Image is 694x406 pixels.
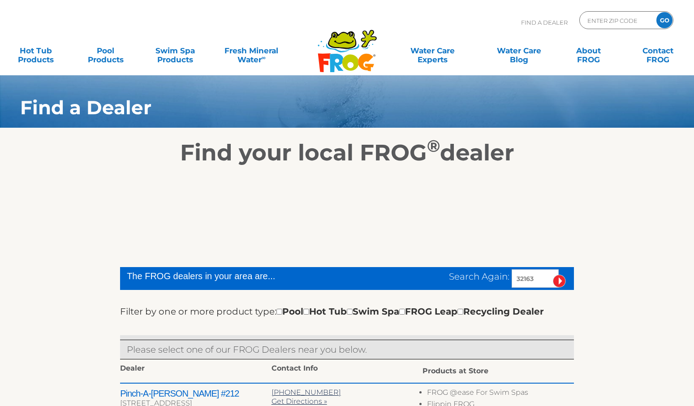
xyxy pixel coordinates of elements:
[7,139,687,166] h2: Find your local FROG dealer
[427,136,440,156] sup: ®
[9,42,63,60] a: Hot TubProducts
[78,42,133,60] a: PoolProducts
[656,12,672,28] input: GO
[276,304,544,319] div: Pool Hot Tub Swim Spa FROG Leap Recycling Dealer
[20,97,619,118] h1: Find a Dealer
[262,54,266,61] sup: ∞
[148,42,202,60] a: Swim SpaProducts
[313,18,382,73] img: Frog Products Logo
[120,304,276,319] label: Filter by one or more product type:
[427,388,574,400] li: FROG @ease For Swim Spas
[492,42,546,60] a: Water CareBlog
[553,275,566,288] input: Submit
[449,271,509,282] span: Search Again:
[127,342,567,357] p: Please select one of our FROG Dealers near you below.
[272,364,423,376] div: Contact Info
[422,364,574,378] div: Products at Store
[218,42,285,60] a: Fresh MineralWater∞
[272,397,327,406] a: Get Directions »
[120,388,272,399] h2: Pinch-A-[PERSON_NAME] #212
[561,42,616,60] a: AboutFROG
[120,364,272,376] div: Dealer
[521,11,568,34] p: Find A Dealer
[272,388,341,397] a: [PHONE_NUMBER]
[127,269,350,283] div: The FROG dealers in your area are...
[388,42,476,60] a: Water CareExperts
[631,42,685,60] a: ContactFROG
